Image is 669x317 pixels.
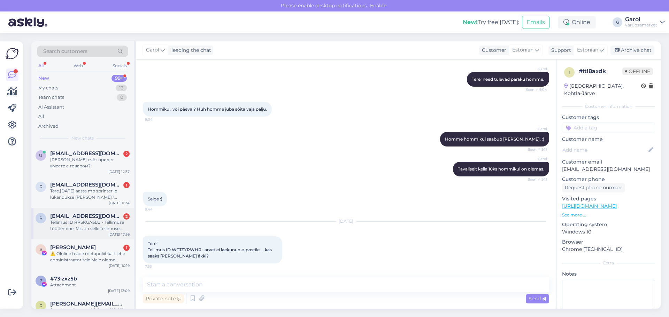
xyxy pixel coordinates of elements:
[71,135,94,141] span: New chats
[479,47,506,54] div: Customer
[50,276,77,282] span: #73izxz5b
[562,103,655,110] div: Customer information
[123,151,130,157] div: 2
[50,244,96,251] span: Bakary Koné
[108,288,130,293] div: [DATE] 13:09
[145,117,171,122] span: 9:04
[521,126,547,132] span: Garol
[39,184,43,189] span: r
[562,246,655,253] p: Chrome [TECHNICAL_ID]
[37,61,45,70] div: All
[39,153,43,158] span: u
[39,247,43,252] span: B
[145,207,171,212] span: 9:44
[625,17,657,22] div: Garol
[38,113,44,120] div: All
[148,106,267,112] span: Hommikul, või päeval? Huh homme juba sõita vaja palju.
[445,136,544,142] span: Homme hommikul saabub [PERSON_NAME]. :)
[579,67,622,76] div: # itl8axdk
[562,228,655,236] p: Windows 10
[521,156,547,161] span: Garol
[72,61,84,70] div: Web
[43,48,87,55] span: Search customers
[111,75,127,82] div: 99+
[521,177,547,182] span: Seen ✓ 9:11
[569,70,570,75] span: i
[562,221,655,228] p: Operating system
[564,82,641,97] div: [GEOGRAPHIC_DATA], Kohtla-Järve
[521,87,547,92] span: Seen ✓ 9:04
[562,270,655,278] p: Notes
[512,46,533,54] span: Estonian
[521,147,547,152] span: Seen ✓ 9:11
[562,122,655,133] input: Add a tag
[368,2,389,9] span: Enable
[458,166,544,172] span: Tavaliselt kella 10ks hommikul on olemas.
[123,182,130,188] div: 1
[109,200,130,206] div: [DATE] 11:24
[50,157,130,169] div: [PERSON_NAME] счёт придет вместе с товаром?
[613,17,622,27] div: G
[50,182,123,188] span: ralftammist@gmail.com
[50,213,123,219] span: raulvolt@gmail.com
[562,238,655,246] p: Browser
[143,218,549,224] div: [DATE]
[522,16,549,29] button: Emails
[521,66,547,72] span: Garol
[38,85,58,92] div: My chats
[111,61,128,70] div: Socials
[108,232,130,237] div: [DATE] 17:56
[548,47,571,54] div: Support
[562,158,655,166] p: Customer email
[577,46,598,54] span: Estonian
[38,104,64,111] div: AI Assistant
[562,166,655,173] p: [EMAIL_ADDRESS][DOMAIN_NAME]
[625,17,665,28] a: Garolvaruosamarket
[562,146,647,154] input: Add name
[108,169,130,174] div: [DATE] 12:37
[562,114,655,121] p: Customer tags
[148,196,162,201] span: Selge :)
[6,47,19,60] img: Askly Logo
[529,295,546,302] span: Send
[38,75,49,82] div: New
[562,136,655,143] p: Customer name
[146,46,159,54] span: Garol
[463,18,519,26] div: Try free [DATE]:
[562,260,655,266] div: Extra
[625,22,657,28] div: varuosamarket
[562,203,617,209] a: [URL][DOMAIN_NAME]
[39,215,43,221] span: r
[39,303,43,308] span: r
[622,68,653,75] span: Offline
[143,294,184,303] div: Private note
[116,85,127,92] div: 13
[117,94,127,101] div: 0
[562,183,625,192] div: Request phone number
[148,241,273,259] span: Tere! Tellimus ID WTJZYRWHR : arvet ei laekunud e-postile.... kas saaks [PERSON_NAME] äkki?
[123,213,130,220] div: 2
[562,195,655,203] p: Visited pages
[109,263,130,268] div: [DATE] 10:19
[558,16,596,29] div: Online
[50,251,130,263] div: ⚠️ Oluline teade metapoliitikalt lehe administraatoritele Meie oleme metapoliitika tugimeeskond. ...
[38,123,59,130] div: Archived
[50,219,130,232] div: Tellimus ID RPSKGASLU - Tellimuse töötlemine. Mis on selle tellimuse eeldatav tarne, pidi olema 1...
[50,282,130,288] div: Attachment
[123,245,130,251] div: 1
[610,46,654,55] div: Archive chat
[472,77,544,82] span: Tere, need tulevad paraku homme.
[145,264,171,269] span: 7:33
[38,94,64,101] div: Team chats
[169,47,211,54] div: leading the chat
[562,212,655,218] p: See more ...
[50,188,130,200] div: Tere.[DATE] aasta mb sprinterile lükandukse [PERSON_NAME]?parempoolset
[562,176,655,183] p: Customer phone
[40,278,42,283] span: 7
[463,19,478,25] b: New!
[50,150,123,157] span: uvv1167@gmail.com
[50,301,123,307] span: raile.yoshito@milrem.com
